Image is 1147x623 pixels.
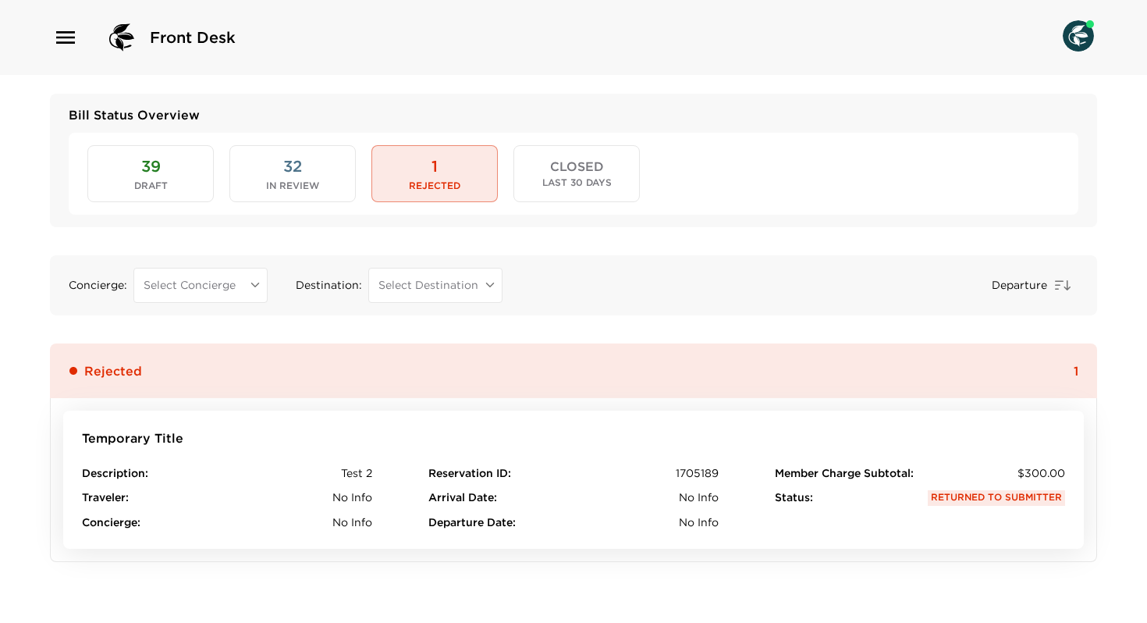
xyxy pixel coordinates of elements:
[1017,466,1065,482] span: $300.00
[150,27,236,48] span: Front Desk
[82,466,148,482] span: Description :
[69,278,127,294] span: Concierge :
[409,180,460,191] span: Rejected
[103,19,140,56] img: logo
[371,145,498,201] button: 1Rejected
[431,155,438,177] span: 1
[296,278,362,294] span: Destination :
[428,466,511,482] span: Reservation ID :
[82,490,129,506] span: Traveler :
[82,515,140,531] span: Concierge :
[283,155,302,177] span: 32
[676,466,719,482] span: 1705189
[141,155,161,177] span: 39
[550,159,604,174] span: CLOSED
[332,515,372,531] span: No Info
[775,490,813,506] span: Status :
[63,411,1084,549] button: Temporary TitleDescription:Test 2Traveler:No InfoConcierge:No InfoReservation ID:1705189Arrival D...
[542,177,612,188] span: Last 30 Days
[69,106,1078,123] span: Bill Status Overview
[775,466,914,482] span: Member Charge Subtotal :
[266,180,319,191] span: In Review
[341,466,372,482] span: Test 2
[928,490,1065,506] span: Returned to Submitter
[513,145,640,201] button: CLOSEDLast 30 Days
[229,145,356,201] button: 32In Review
[134,180,168,191] span: Draft
[148,362,1078,379] span: 1
[1063,20,1094,52] img: User
[428,515,516,531] span: Departure Date :
[87,145,214,201] button: 39Draft
[679,490,719,506] span: No Info
[679,515,719,531] span: No Info
[378,278,478,292] span: Select Destination
[82,429,183,447] span: Temporary Title
[992,278,1047,294] span: Departure
[428,490,497,506] span: Arrival Date :
[84,362,142,379] span: Rejected
[144,278,236,292] span: Select Concierge
[332,490,372,506] span: No Info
